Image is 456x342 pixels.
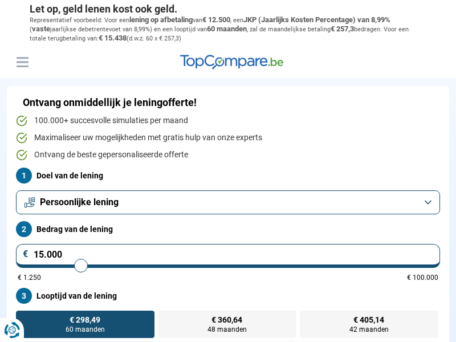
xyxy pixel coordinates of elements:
[23,96,197,109] h1: Ontvang onmiddellijk je leningofferte!
[16,132,440,144] li: Maximaliseer uw mogelijkheden met gratis hulp van onze experts
[16,115,440,127] li: 100.000+ succesvolle simulaties per maand
[16,288,440,304] label: Looptijd van de lening
[16,190,440,214] button: Persoonlijke lening
[66,326,105,333] span: 60 maanden
[349,326,389,333] span: 42 maanden
[16,221,440,237] label: Bedrag van de lening
[180,55,283,70] img: TopCompare
[18,274,41,281] span: € 1.250
[70,316,100,324] span: € 298,49
[30,3,426,15] p: Let op, geld lenen kost ook geld.
[32,25,50,33] span: vaste
[202,15,230,24] span: € 12.500
[30,15,426,43] p: Representatief voorbeeld: Voor een van , een ( jaarlijkse debetrentevoet van 8,99%) en een loopti...
[23,250,28,259] span: €
[16,149,440,161] li: Ontvang de beste gepersonaliseerde offerte
[243,15,390,24] span: JKP (Jaarlijks Kosten Percentage) van 8,99%
[211,316,242,324] span: € 360,64
[353,316,384,324] span: € 405,14
[40,196,119,209] span: Persoonlijke lening
[14,54,31,71] button: Menu
[207,326,247,333] span: 48 maanden
[207,25,247,33] span: 60 maanden
[99,34,127,42] span: € 15.438
[16,168,440,184] label: Doel van de lening
[407,274,438,281] span: € 100.000
[331,25,354,33] span: € 257,3
[129,15,193,24] span: lening op afbetaling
